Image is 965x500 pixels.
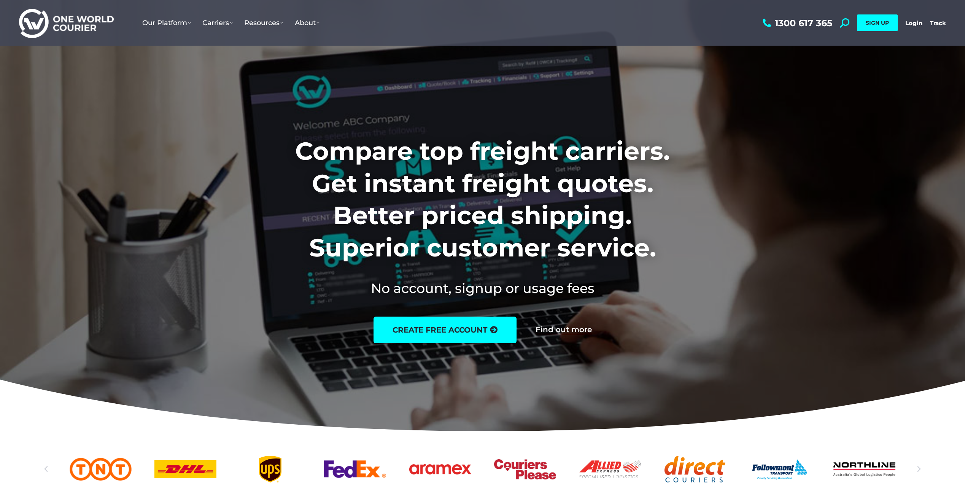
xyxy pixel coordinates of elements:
a: Northline logo [833,456,895,482]
span: Carriers [202,19,233,27]
a: Aramex_logo [409,456,471,482]
a: Our Platform [137,11,197,35]
div: 7 / 25 [494,456,556,482]
div: 4 / 25 [239,456,301,482]
h1: Compare top freight carriers. Get instant freight quotes. Better priced shipping. Superior custom... [245,135,720,264]
a: Find out more [536,326,592,334]
img: One World Courier [19,8,114,38]
a: Resources [238,11,289,35]
div: 2 / 25 [70,456,132,482]
div: 6 / 25 [409,456,471,482]
a: Login [905,19,922,27]
a: Track [930,19,946,27]
a: TNT logo Australian freight company [70,456,132,482]
a: SIGN UP [857,14,898,31]
span: Our Platform [142,19,191,27]
div: 8 / 25 [579,456,641,482]
div: 11 / 25 [833,456,895,482]
span: SIGN UP [866,19,889,26]
span: About [295,19,320,27]
a: Carriers [197,11,238,35]
a: FedEx logo [324,456,386,482]
a: UPS logo [239,456,301,482]
div: 3 / 25 [154,456,216,482]
div: 9 / 25 [664,456,726,482]
a: Direct Couriers logo [664,456,726,482]
a: 1300 617 365 [761,18,832,28]
a: Followmont transoirt web logo [749,456,811,482]
a: DHl logo [154,456,216,482]
a: create free account [374,317,517,343]
a: Allied Express logo [579,456,641,482]
a: About [289,11,325,35]
h2: No account, signup or usage fees [245,279,720,298]
span: Resources [244,19,283,27]
div: 10 / 25 [749,456,811,482]
div: Slides [70,456,895,482]
div: 5 / 25 [324,456,386,482]
a: Couriers Please logo [494,456,556,482]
